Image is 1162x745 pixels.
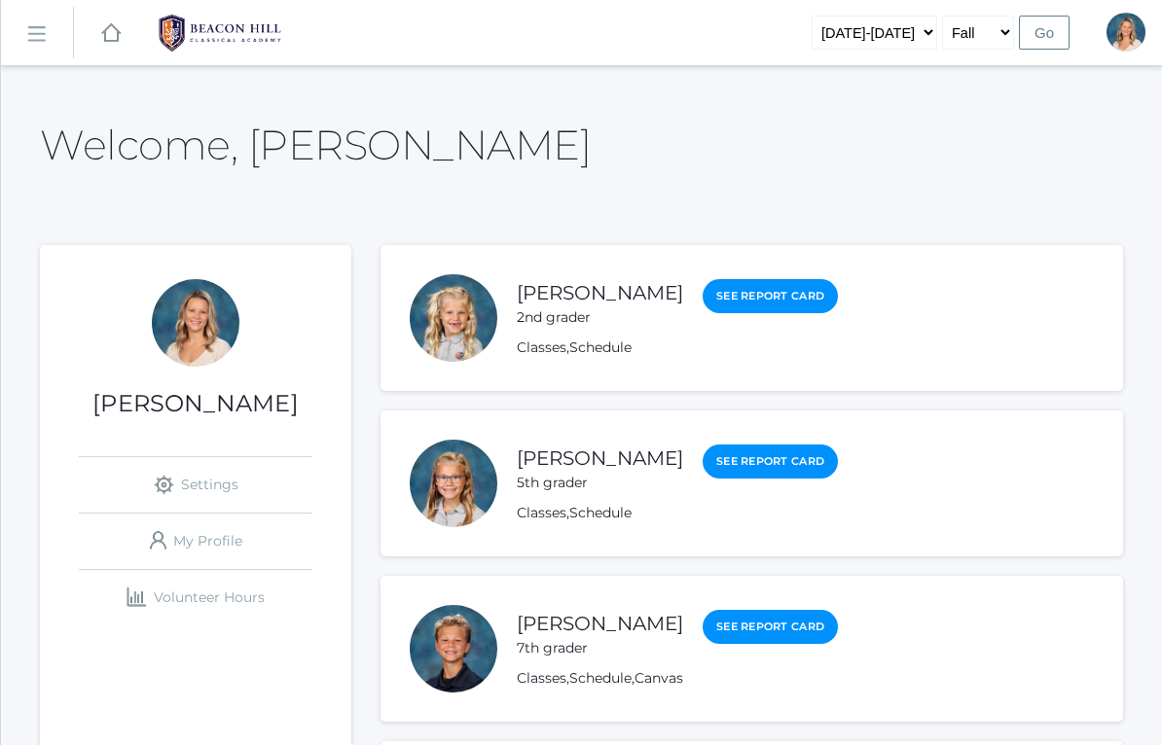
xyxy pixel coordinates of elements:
[1019,16,1070,50] input: Go
[517,669,566,687] a: Classes
[517,338,566,356] a: Classes
[517,612,683,635] a: [PERSON_NAME]
[703,444,838,479] a: See Report Card
[517,281,683,304] a: [PERSON_NAME]
[410,605,497,692] div: Cole Albanese
[517,503,838,523] div: ,
[569,504,632,521] a: Schedule
[635,669,683,687] a: Canvas
[147,9,293,57] img: 1_BHCALogos-05.png
[703,279,838,313] a: See Report Card
[410,440,497,527] div: Paige Albanese
[79,457,312,513] a: Settings
[569,338,632,356] a: Schedule
[40,391,351,416] h1: [PERSON_NAME]
[517,504,566,521] a: Classes
[517,638,683,658] div: 7th grader
[152,279,239,367] div: Heather Albanese
[703,610,838,644] a: See Report Card
[79,570,312,625] a: Volunteer Hours
[517,473,683,493] div: 5th grader
[517,668,838,689] div: , ,
[40,123,591,167] h2: Welcome, [PERSON_NAME]
[517,307,683,328] div: 2nd grader
[517,337,838,358] div: ,
[79,514,312,569] a: My Profile
[410,274,497,362] div: Elle Albanese
[1107,13,1145,52] div: Heather Albanese
[517,446,683,470] a: [PERSON_NAME]
[569,669,632,687] a: Schedule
